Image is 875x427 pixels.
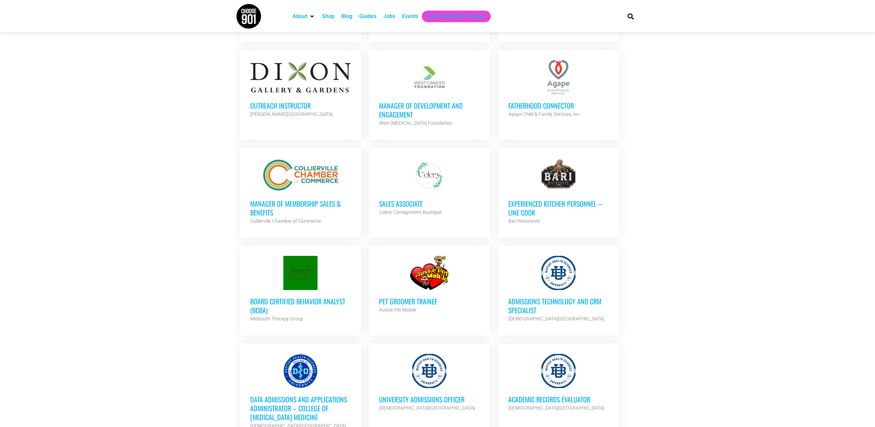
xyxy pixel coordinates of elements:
h3: Manager of Membership Sales & Benefits [250,199,351,217]
a: Experienced Kitchen Personnel – Line Cook Bari Ristorante [498,148,619,235]
h3: Data Admissions and Applications Administrator – College of [MEDICAL_DATA] Medicine [250,395,351,422]
a: Fatherhood Connector Agape Child & Family Services, Inc [498,50,619,128]
strong: Celery Consignment Boutique [379,209,442,215]
a: Admissions Technology and CRM Specialist [DEMOGRAPHIC_DATA][GEOGRAPHIC_DATA] [498,246,619,333]
a: Manager of Membership Sales & Benefits Collierville Chamber of Commerce [240,148,361,235]
a: Jobs [383,12,395,20]
h3: Experienced Kitchen Personnel – Line Cook [508,199,609,217]
a: Guides [359,12,376,20]
a: About [293,12,307,20]
a: University Admissions Officer [DEMOGRAPHIC_DATA][GEOGRAPHIC_DATA] [369,344,490,422]
a: Academic Records Evaluator [DEMOGRAPHIC_DATA][GEOGRAPHIC_DATA] [498,344,619,422]
strong: [DEMOGRAPHIC_DATA][GEOGRAPHIC_DATA] [508,316,604,321]
h3: Admissions Technology and CRM Specialist [508,297,609,315]
strong: Midsouth Therapy Group [250,316,303,321]
strong: Collierville Chamber of Commerce [250,218,321,224]
a: Shop [322,12,335,20]
strong: [PERSON_NAME][GEOGRAPHIC_DATA] [250,111,333,117]
a: Board Certified Behavior Analyst (BCBA) Midsouth Therapy Group [240,246,361,333]
div: About [289,11,319,22]
h3: Board Certified Behavior Analyst (BCBA) [250,297,351,315]
h3: Fatherhood Connector [508,101,609,110]
a: Pet Groomer Trainee Aussie Pet Mobile [369,246,490,324]
strong: West [MEDICAL_DATA] Foundation [379,120,453,126]
h3: University Admissions Officer [379,395,480,404]
h3: Manager of Development and Engagement [379,101,480,119]
a: Outreach Instructor [PERSON_NAME][GEOGRAPHIC_DATA] [240,50,361,128]
h3: Pet Groomer Trainee [379,297,480,306]
a: Get Choose901 Emails [429,12,484,20]
a: Sales Associate Celery Consignment Boutique [369,148,490,226]
nav: Main nav [289,11,616,22]
a: Blog [341,12,352,20]
div: Search [625,11,636,22]
strong: [DEMOGRAPHIC_DATA][GEOGRAPHIC_DATA] [508,405,604,411]
strong: Bari Ristorante [508,218,540,224]
h3: Academic Records Evaluator [508,395,609,404]
strong: Agape Child & Family Services, Inc [508,111,580,117]
h3: Outreach Instructor [250,101,351,110]
a: Manager of Development and Engagement West [MEDICAL_DATA] Foundation [369,50,490,137]
h3: Sales Associate [379,199,480,208]
a: Events [402,12,418,20]
strong: Aussie Pet Mobile [379,307,416,313]
strong: [DEMOGRAPHIC_DATA][GEOGRAPHIC_DATA] [379,405,475,411]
